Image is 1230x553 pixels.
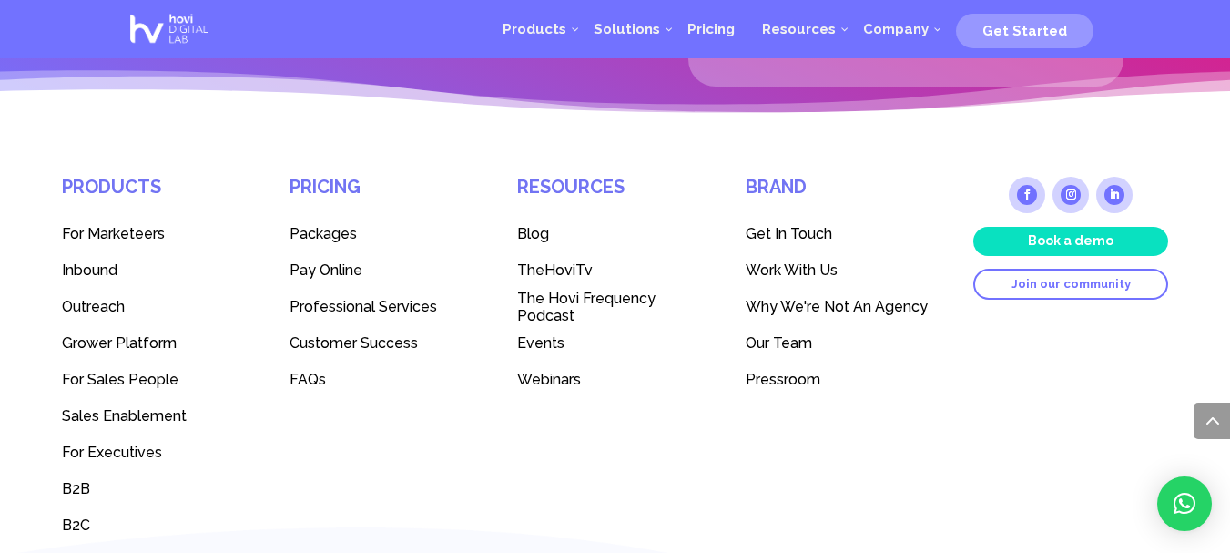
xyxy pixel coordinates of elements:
a: Resources [748,2,849,56]
span: Work With Us [746,261,838,279]
a: For Marketeers [62,216,257,252]
span: Solutions [594,21,660,37]
span: Professional Services [290,298,437,315]
a: Why We're Not An Agency [746,289,940,325]
span: Pay Online [290,261,362,279]
span: Blog [517,225,549,242]
span: Get Started [982,23,1067,39]
span: Outreach [62,298,125,315]
span: Sales Enablement [62,407,187,425]
a: Grower Platform [62,325,257,362]
span: Get In Touch [746,225,832,242]
h4: Pricing [290,177,484,216]
a: Pressroom [746,362,940,398]
a: Pricing [674,2,748,56]
span: The Hovi Frequency Podcast [517,290,656,324]
a: Solutions [580,2,674,56]
span: Company [863,21,929,37]
span: FAQs [290,371,326,388]
div: SEO Keywords Ranking [29,134,568,150]
a: Outreach [62,289,257,325]
a: Blog [517,216,712,252]
span: Webinars [517,371,581,388]
a: TheHoviTv [517,252,712,289]
span: For Sales People [62,371,178,388]
h4: Products [62,177,257,216]
a: For Executives [62,435,257,471]
a: B2B [62,471,257,507]
a: For Sales People [62,362,257,398]
span: Resources [762,21,836,37]
a: FAQs [290,362,484,398]
a: Follow on Facebook [1009,177,1045,213]
span: Why We're Not An Agency [746,298,928,315]
span: Pricing [687,21,735,37]
a: Events [517,325,712,362]
h4: Brand [746,177,940,216]
a: Get Started [956,15,1093,43]
a: Professional Services [290,289,484,325]
a: Webinars [517,362,712,398]
a: B2C [62,507,257,544]
span: Customer Success [290,334,418,352]
span: For Executives [62,444,162,461]
a: Pay Online [290,252,484,289]
span: Products [503,21,566,37]
a: Inbound [62,252,257,289]
a: Company [849,2,942,56]
span: Packages [290,225,357,242]
span: Grower Platform [62,334,177,352]
a: Join our community [973,269,1168,300]
a: Packages [290,216,484,252]
span: Events [517,334,564,352]
a: Get In Touch [746,216,940,252]
a: Sales Enablement [62,398,257,435]
a: Products [489,2,580,56]
span: Our Team [746,334,812,352]
span: Inbound [62,261,117,279]
a: Follow on Instagram [1052,177,1089,213]
span: B2B [62,480,90,497]
a: Our Team [746,325,940,362]
a: Follow on LinkedIn [1096,177,1133,213]
span: B2C [62,517,90,534]
a: Book a demo [973,227,1168,256]
a: Work With Us [746,252,940,289]
a: Customer Success [290,325,484,362]
span: Pressroom [746,371,820,388]
span: For Marketeers [62,225,165,242]
a: The Hovi Frequency Podcast [517,289,712,325]
span: TheHoviTv [517,261,593,279]
h4: Resources [517,177,712,216]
